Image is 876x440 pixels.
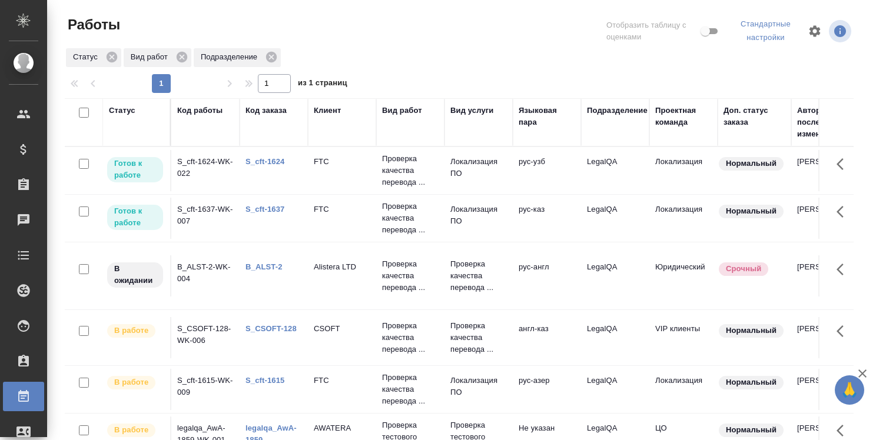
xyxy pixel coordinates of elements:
span: из 1 страниц [298,76,347,93]
td: рус-узб [513,150,581,191]
p: Нормальный [726,158,777,169]
td: B_ALST-2-WK-004 [171,255,240,296]
td: англ-каз [513,317,581,358]
a: S_CSOFT-128 [245,324,297,333]
div: Код работы [177,105,223,116]
td: LegalQA [581,198,649,239]
td: рус-азер [513,369,581,410]
div: Исполнитель выполняет работу [106,375,164,391]
div: Вид работ [124,48,191,67]
div: Статус [109,105,135,116]
div: Проектная команда [655,105,712,128]
td: [PERSON_NAME] [791,255,860,296]
span: Посмотреть информацию [829,20,854,42]
div: Вид услуги [450,105,494,116]
td: рус-каз [513,198,581,239]
p: Локализация ПО [450,204,507,227]
p: В работе [114,325,148,336]
div: Код заказа [245,105,287,116]
td: [PERSON_NAME] [791,150,860,191]
div: Исполнитель назначен, приступать к работе пока рано [106,261,164,289]
td: LegalQA [581,369,649,410]
td: VIP клиенты [649,317,718,358]
div: Вид работ [382,105,422,116]
p: Локализация ПО [450,375,507,398]
span: 🙏 [839,378,860,402]
div: Языковая пара [519,105,575,128]
div: Подразделение [587,105,648,116]
p: Нормальный [726,424,777,436]
a: S_cft-1637 [245,205,284,214]
div: Исполнитель выполняет работу [106,422,164,438]
p: Проверка качества перевода ... [382,372,439,407]
div: Исполнитель выполняет работу [106,323,164,339]
p: Нормальный [726,325,777,336]
span: Отобразить таблицу с оценками [606,19,698,43]
td: S_cft-1624-WK-022 [171,150,240,191]
p: Проверка качества перевода ... [382,258,439,294]
p: CSOFT [314,323,370,335]
p: AWATERA [314,422,370,434]
p: Готов к работе [114,158,156,181]
td: Локализация [649,150,718,191]
td: LegalQA [581,317,649,358]
p: FTC [314,375,370,386]
td: S_cft-1637-WK-007 [171,198,240,239]
p: Проверка качества перевода ... [450,258,507,294]
td: Юридический [649,255,718,296]
p: Статус [73,51,102,63]
td: LegalQA [581,150,649,191]
p: Срочный [726,263,761,275]
p: Нормальный [726,205,777,217]
p: Alistera LTD [314,261,370,273]
button: Здесь прячутся важные кнопки [829,150,858,178]
td: рус-англ [513,255,581,296]
button: Здесь прячутся важные кнопки [829,255,858,284]
button: 🙏 [835,375,864,405]
p: В работе [114,376,148,388]
a: S_cft-1624 [245,157,284,166]
div: Доп. статус заказа [724,105,785,128]
td: Локализация [649,369,718,410]
td: [PERSON_NAME] [791,317,860,358]
p: Подразделение [201,51,261,63]
div: Исполнитель может приступить к работе [106,156,164,184]
p: В работе [114,424,148,436]
div: Исполнитель может приступить к работе [106,204,164,231]
div: Клиент [314,105,341,116]
a: S_cft-1615 [245,376,284,385]
td: [PERSON_NAME] [791,369,860,410]
p: Проверка качества перевода ... [382,201,439,236]
div: Подразделение [194,48,281,67]
p: Проверка качества перевода ... [382,153,439,188]
a: B_ALST-2 [245,262,283,271]
p: Готов к работе [114,205,156,229]
button: Здесь прячутся важные кнопки [829,369,858,397]
td: [PERSON_NAME] [791,198,860,239]
td: Локализация [649,198,718,239]
p: В ожидании [114,263,156,286]
td: S_cft-1615-WK-009 [171,369,240,410]
p: Вид работ [131,51,172,63]
p: Нормальный [726,376,777,388]
button: Здесь прячутся важные кнопки [829,317,858,345]
p: FTC [314,156,370,168]
span: Работы [65,15,120,34]
div: Автор последнего изменения [797,105,854,140]
button: Здесь прячутся важные кнопки [829,198,858,226]
p: Проверка качества перевода ... [382,320,439,355]
div: Статус [66,48,121,67]
p: FTC [314,204,370,215]
div: split button [731,15,801,47]
p: Проверка качества перевода ... [450,320,507,355]
td: S_CSOFT-128-WK-006 [171,317,240,358]
td: LegalQA [581,255,649,296]
p: Локализация ПО [450,156,507,179]
span: Настроить таблицу [801,17,829,45]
